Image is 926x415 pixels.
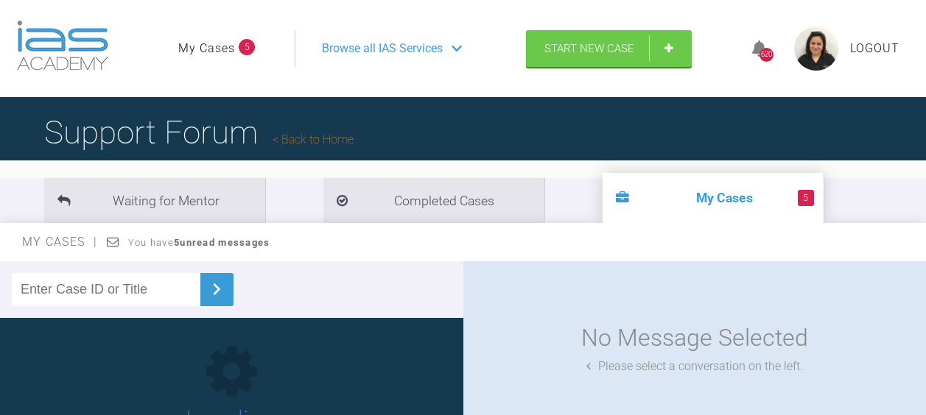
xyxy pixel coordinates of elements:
[794,26,838,71] img: profile.png
[586,357,803,376] div: Please select a conversation on the left.
[760,48,774,62] div: 620
[44,107,354,158] h1: Support Forum
[205,277,228,301] img: chevronRight.28bd32b0.svg
[322,39,443,58] span: Browse all IAS Services
[581,319,808,357] div: No Message Selected
[178,39,235,58] a: My Cases
[798,190,814,206] span: 5
[17,21,108,71] img: logo-light.3e3ef733.png
[174,237,270,248] strong: 5 unread messages
[22,235,98,249] span: My Cases
[526,30,692,67] a: Start New Case
[128,237,270,248] span: You have
[603,173,824,223] li: My Cases
[239,39,255,55] span: 5
[323,178,544,223] li: Completed Cases
[850,39,899,58] a: Logout
[44,178,265,223] li: Waiting for Mentor
[273,132,354,146] a: Back to Home
[544,42,634,55] span: Start New Case
[12,273,200,306] input: Enter Case ID or Title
